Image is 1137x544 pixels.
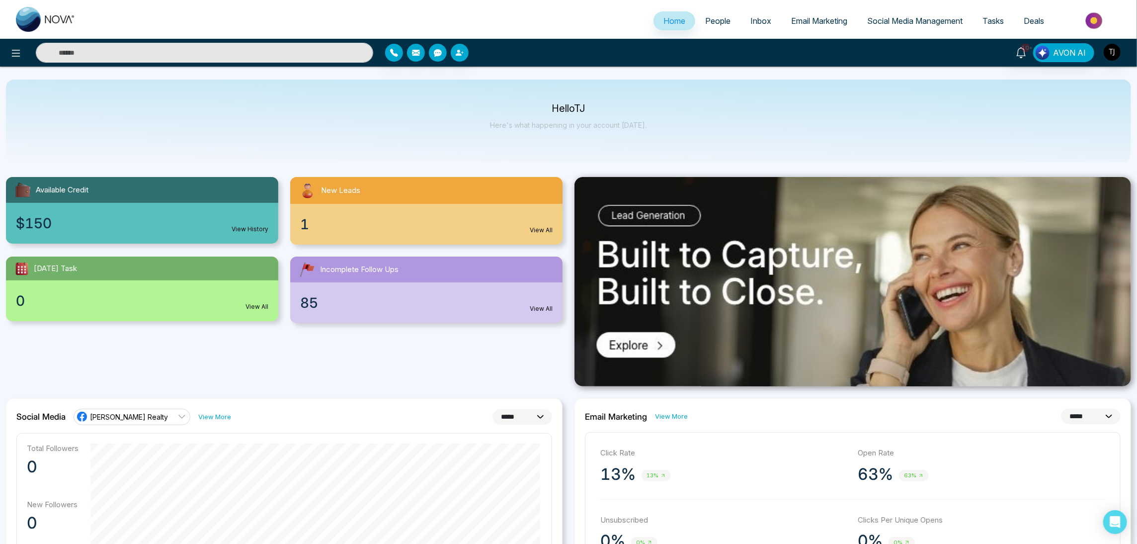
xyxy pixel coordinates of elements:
[1033,43,1094,62] button: AVON AI
[705,16,731,26] span: People
[198,412,231,422] a: View More
[663,16,685,26] span: Home
[321,185,360,196] span: New Leads
[27,444,79,453] p: Total Followers
[600,515,848,526] p: Unsubscribed
[574,177,1131,386] img: .
[740,11,781,30] a: Inbox
[642,470,671,481] span: 13%
[16,412,66,422] h2: Social Media
[298,181,317,200] img: newLeads.svg
[655,412,688,421] a: View More
[750,16,771,26] span: Inbox
[34,263,77,274] span: [DATE] Task
[982,16,1004,26] span: Tasks
[1036,46,1050,60] img: Lead Flow
[600,464,636,484] p: 13%
[36,184,88,196] span: Available Credit
[585,412,647,422] h2: Email Marketing
[695,11,740,30] a: People
[791,16,847,26] span: Email Marketing
[530,304,553,313] a: View All
[653,11,695,30] a: Home
[320,264,399,275] span: Incomplete Follow Ups
[14,261,30,276] img: todayTask.svg
[298,261,316,278] img: followUps.svg
[16,290,25,311] span: 0
[300,292,318,313] span: 85
[867,16,963,26] span: Social Media Management
[90,412,168,422] span: [PERSON_NAME] Realty
[973,11,1014,30] a: Tasks
[300,214,309,235] span: 1
[781,11,857,30] a: Email Marketing
[232,225,268,234] a: View History
[27,457,79,477] p: 0
[858,464,893,484] p: 63%
[490,104,647,113] p: Hello TJ
[1104,44,1121,61] img: User Avatar
[858,448,1105,459] p: Open Rate
[530,226,553,235] a: View All
[284,257,568,323] a: Incomplete Follow Ups85View All
[1103,510,1127,534] div: Open Intercom Messenger
[1024,16,1044,26] span: Deals
[27,513,79,533] p: 0
[16,213,52,234] span: $150
[1059,9,1131,32] img: Market-place.gif
[858,515,1105,526] p: Clicks Per Unique Opens
[27,500,79,509] p: New Followers
[1009,43,1033,61] a: 10+
[284,177,568,245] a: New Leads1View All
[490,121,647,129] p: Here's what happening in your account [DATE].
[16,7,76,32] img: Nova CRM Logo
[899,470,929,481] span: 63%
[600,448,848,459] p: Click Rate
[14,181,32,199] img: availableCredit.svg
[857,11,973,30] a: Social Media Management
[245,302,268,311] a: View All
[1021,43,1030,52] span: 10+
[1053,47,1086,59] span: AVON AI
[1014,11,1054,30] a: Deals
